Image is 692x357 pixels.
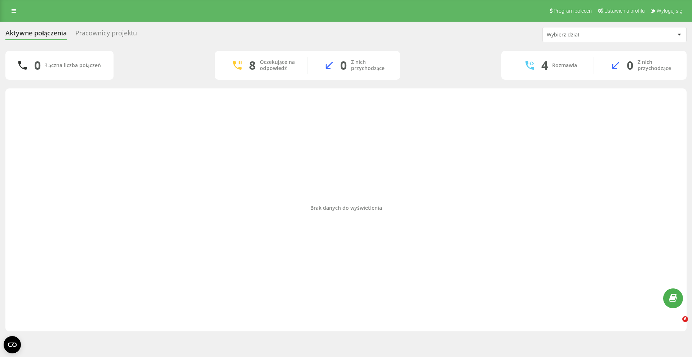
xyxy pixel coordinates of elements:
[5,29,67,40] div: Aktywne połączenia
[340,58,347,72] div: 0
[667,316,685,334] iframe: Intercom live chat
[11,205,681,211] div: Brak danych do wyświetlenia
[249,58,256,72] div: 8
[627,58,633,72] div: 0
[45,62,101,69] div: Łączna liczba połączeń
[4,336,21,353] button: Open CMP widget
[75,29,137,40] div: Pracownicy projektu
[638,59,676,71] div: Z nich przychodzące
[260,59,296,71] div: Oczekujące na odpowiedź
[657,8,682,14] span: Wyloguj się
[554,8,592,14] span: Program poleceń
[682,316,688,322] span: 6
[541,58,548,72] div: 4
[552,62,577,69] div: Rozmawia
[34,58,41,72] div: 0
[351,59,389,71] div: Z nich przychodzące
[604,8,645,14] span: Ustawienia profilu
[547,32,633,38] div: Wybierz dział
